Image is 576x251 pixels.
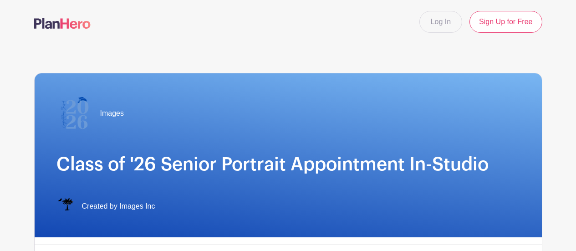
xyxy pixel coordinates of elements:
[100,108,124,119] span: Images
[56,154,520,175] h1: Class of '26 Senior Portrait Appointment In-Studio
[469,11,542,33] a: Sign Up for Free
[82,201,155,212] span: Created by Images Inc
[34,18,91,29] img: logo-507f7623f17ff9eddc593b1ce0a138ce2505c220e1c5a4e2b4648c50719b7d32.svg
[56,95,93,132] img: 2026%20logo%20(2).png
[419,11,462,33] a: Log In
[56,197,75,215] img: IMAGES%20logo%20transparenT%20PNG%20s.png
